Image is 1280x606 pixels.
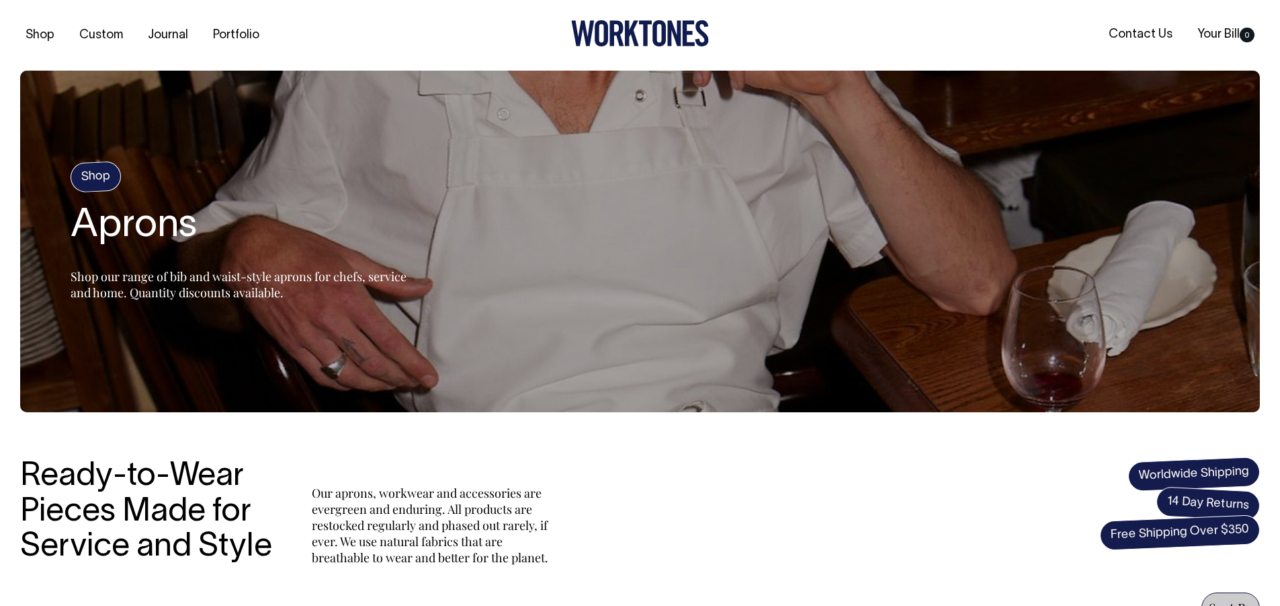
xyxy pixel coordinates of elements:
[70,161,122,192] h4: Shop
[1127,457,1261,492] span: Worldwide Shipping
[1103,24,1178,46] a: Contact Us
[312,485,554,566] p: Our aprons, workwear and accessories are evergreen and enduring. All products are restocked regul...
[142,24,194,46] a: Journal
[20,459,282,566] h3: Ready-to-Wear Pieces Made for Service and Style
[20,24,60,46] a: Shop
[74,24,128,46] a: Custom
[1240,28,1254,42] span: 0
[1192,24,1260,46] a: Your Bill0
[71,205,407,248] h1: Aprons
[71,268,407,301] span: Shop our range of bib and waist-style aprons for chefs, service and home. Quantity discounts avai...
[1099,515,1261,551] span: Free Shipping Over $350
[208,24,265,46] a: Portfolio
[1156,486,1261,521] span: 14 Day Returns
